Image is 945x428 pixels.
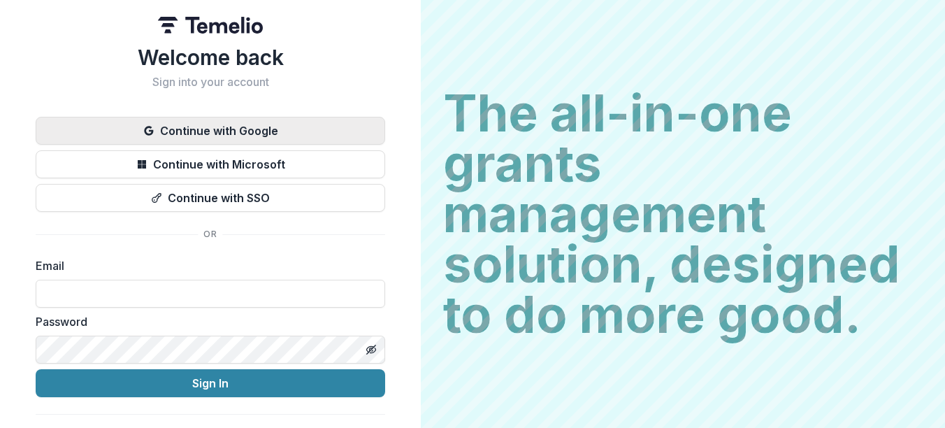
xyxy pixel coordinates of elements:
[36,45,385,70] h1: Welcome back
[36,150,385,178] button: Continue with Microsoft
[360,338,382,361] button: Toggle password visibility
[36,257,377,274] label: Email
[36,76,385,89] h2: Sign into your account
[36,184,385,212] button: Continue with SSO
[36,313,377,330] label: Password
[36,117,385,145] button: Continue with Google
[36,369,385,397] button: Sign In
[158,17,263,34] img: Temelio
